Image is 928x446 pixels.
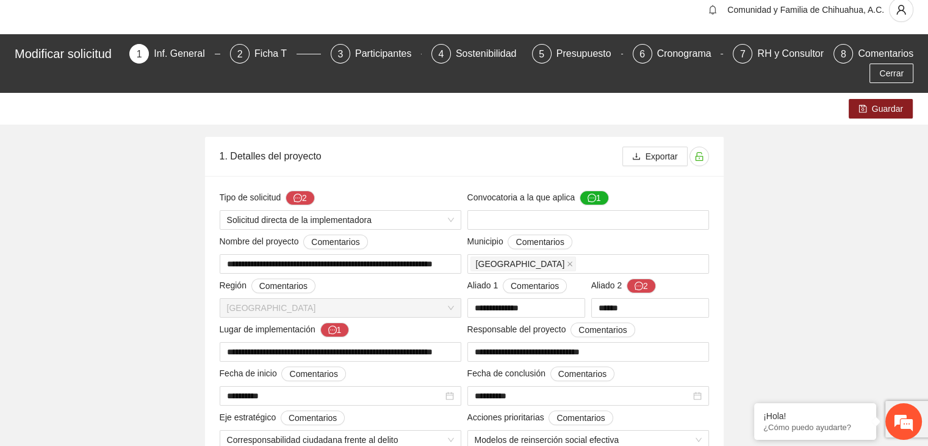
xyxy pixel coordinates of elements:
button: Convocatoria a la que aplica [580,191,609,205]
span: 8 [841,49,846,59]
div: Inf. General [154,44,215,64]
span: Exportar [646,150,678,163]
span: Comentarios [289,367,337,381]
div: Modificar solicitud [15,44,122,64]
button: downloadExportar [622,147,688,166]
button: Lugar de implementación [320,323,350,337]
span: close [567,261,573,267]
button: Fecha de conclusión [550,367,614,381]
span: Comentarios [311,235,359,249]
span: Nombre del proyecto [220,235,368,249]
span: message [328,326,337,335]
span: Lugar de implementación [220,323,350,337]
span: 7 [740,49,746,59]
div: Comentarios [858,44,913,64]
div: Participantes [355,44,422,64]
span: Solicitud directa de la implementadora [227,211,454,229]
span: Eje estratégico [220,411,345,425]
div: Sostenibilidad [456,44,527,64]
div: 1Inf. General [129,44,220,64]
button: Nombre del proyecto [303,235,367,249]
button: Aliado 1 [503,279,567,293]
span: Guardar [872,102,903,115]
div: Presupuesto [556,44,621,64]
div: Ficha T [254,44,297,64]
div: 8Comentarios [833,44,913,64]
button: Aliado 2 [627,279,656,293]
div: 3Participantes [331,44,422,64]
span: message [588,194,596,203]
span: Convocatoria a la que aplica [467,191,609,205]
span: unlock [690,152,708,161]
span: 3 [337,49,343,59]
span: download [632,152,641,162]
span: Acciones prioritarias [467,411,613,425]
button: Eje estratégico [281,411,345,425]
span: Comentarios [511,279,559,293]
span: Fecha de conclusión [467,367,615,381]
span: 2 [237,49,243,59]
span: Aliado 2 [591,279,656,293]
span: Chihuahua [470,257,577,271]
div: 2Ficha T [230,44,321,64]
div: RH y Consultores [757,44,843,64]
button: unlock [689,147,709,166]
button: Responsable del proyecto [570,323,635,337]
span: Chihuahua [227,299,454,317]
span: Aliado 1 [467,279,567,293]
span: Municipio [467,235,572,249]
div: Chatee con nosotros ahora [63,62,205,78]
button: Fecha de inicio [281,367,345,381]
span: Comentarios [259,279,308,293]
div: ¡Hola! [763,411,867,421]
span: bell [703,5,722,15]
span: [GEOGRAPHIC_DATA] [476,257,565,271]
p: ¿Cómo puedo ayudarte? [763,423,867,432]
span: message [293,194,302,203]
button: Municipio [508,235,572,249]
span: 1 [137,49,142,59]
div: Cronograma [657,44,721,64]
span: 5 [539,49,544,59]
span: Fecha de inicio [220,367,346,381]
div: 5Presupuesto [532,44,623,64]
button: Región [251,279,315,293]
span: Comentarios [516,235,564,249]
div: 1. Detalles del proyecto [220,139,622,174]
div: Minimizar ventana de chat en vivo [200,6,229,35]
span: Estamos en línea. [71,150,168,274]
span: Cerrar [879,67,904,80]
span: Tipo de solicitud [220,191,315,205]
span: Comentarios [556,411,605,425]
span: Comunidad y Familia de Chihuahua, A.C. [727,5,884,15]
span: message [635,282,643,291]
button: Cerrar [869,64,913,83]
span: Comentarios [558,367,606,381]
span: 6 [639,49,645,59]
span: 4 [438,49,444,59]
span: save [858,104,867,114]
span: user [890,4,913,15]
div: 4Sostenibilidad [431,44,522,64]
textarea: Escriba su mensaje y pulse “Intro” [6,308,232,351]
span: Responsable del proyecto [467,323,635,337]
button: Tipo de solicitud [286,191,315,205]
button: Acciones prioritarias [549,411,613,425]
button: saveGuardar [849,99,913,119]
div: 7RH y Consultores [733,44,824,64]
span: Región [220,279,316,293]
span: Comentarios [578,323,627,337]
span: Comentarios [289,411,337,425]
div: 6Cronograma [633,44,724,64]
